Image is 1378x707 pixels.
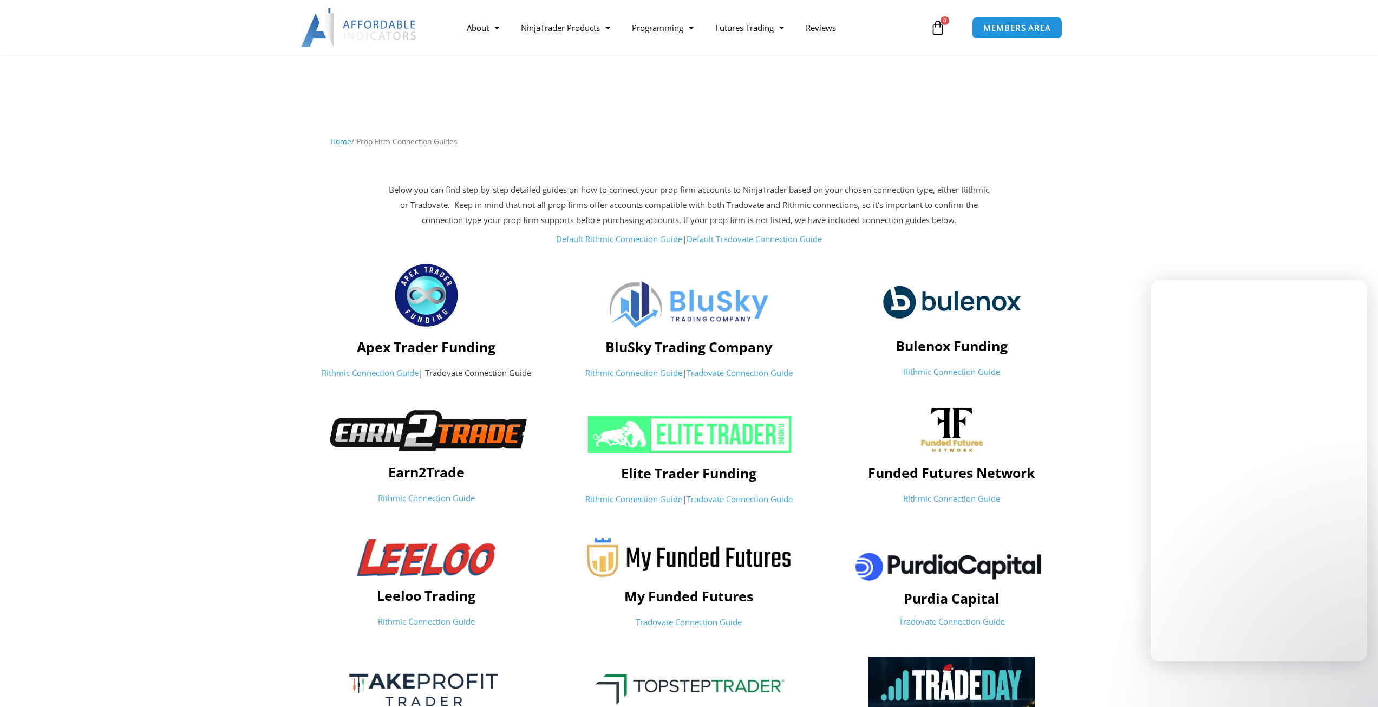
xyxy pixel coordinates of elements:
p: | [386,232,992,247]
img: pc | Affordable Indicators – NinjaTrader [846,539,1057,593]
p: | [563,492,815,507]
span: 0 [941,16,949,25]
h4: Bulenox Funding [826,338,1077,354]
p: | [563,366,815,381]
a: Tradovate Connection Guide [636,617,742,627]
img: Logo | Affordable Indicators – NinjaTrader [610,281,768,328]
a: MEMBERS AREA [972,17,1062,39]
h4: Elite Trader Funding [563,465,815,481]
img: ETF 2024 NeonGrn 1 | Affordable Indicators – NinjaTrader [586,415,793,454]
a: Rithmic Connection Guide [585,367,682,378]
h4: Purdia Capital [826,590,1077,606]
a: Rithmic Connection Guide [378,492,475,503]
a: Default Rithmic Connection Guide [556,233,682,244]
p: Below you can find step-by-step detailed guides on how to connect your prop firm accounts to Ninj... [386,183,992,228]
h4: Leeloo Trading [301,587,552,604]
a: Rithmic Connection Guide [322,367,419,378]
a: Futures Trading [704,15,795,40]
a: Tradovate Connection Guide [687,367,793,378]
a: Tradovate Connection Guide [899,616,1005,627]
h4: My Funded Futures [563,588,815,604]
a: Rithmic Connection Guide [903,366,1000,377]
h4: Apex Trader Funding [301,339,552,355]
a: Rithmic Connection Guide [585,494,682,504]
iframe: Intercom live chat [1151,280,1367,661]
a: Default Tradovate Connection Guide [687,233,822,244]
a: Reviews [795,15,847,40]
img: logo-2 | Affordable Indicators – NinjaTrader [883,277,1021,327]
img: apex_Logo1 | Affordable Indicators – NinjaTrader [394,262,459,328]
a: NinjaTrader Products [510,15,621,40]
iframe: Intercom live chat [1341,670,1367,696]
img: Leeloologo-1-1-1024x278-1-300x81 | Affordable Indicators – NinjaTrader [357,539,495,576]
img: channels4_profile | Affordable Indicators – NinjaTrader [920,407,983,453]
img: TopStepTrader-Review-1 | Affordable Indicators – NinjaTrader [583,665,795,706]
a: 0 [914,12,962,43]
img: Earn2TradeNB | Affordable Indicators – NinjaTrader [317,408,536,453]
h4: Funded Futures Network [826,464,1077,481]
nav: Menu [456,15,927,40]
nav: Breadcrumb [330,134,1048,148]
a: Rithmic Connection Guide [378,616,475,627]
img: Myfundedfutures-logo-22 | Affordable Indicators – NinjaTrader [587,538,791,577]
a: Rithmic Connection Guide [903,493,1000,504]
h4: Earn2Trade [301,464,552,480]
h4: BluSky Trading Company [563,339,815,355]
a: About [456,15,510,40]
p: | Tradovate Connection Guide [301,366,552,381]
a: Programming [621,15,704,40]
a: Tradovate Connection Guide [687,494,793,504]
span: MEMBERS AREA [983,24,1051,32]
a: Home [330,136,351,146]
img: LogoAI | Affordable Indicators – NinjaTrader [301,8,417,47]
